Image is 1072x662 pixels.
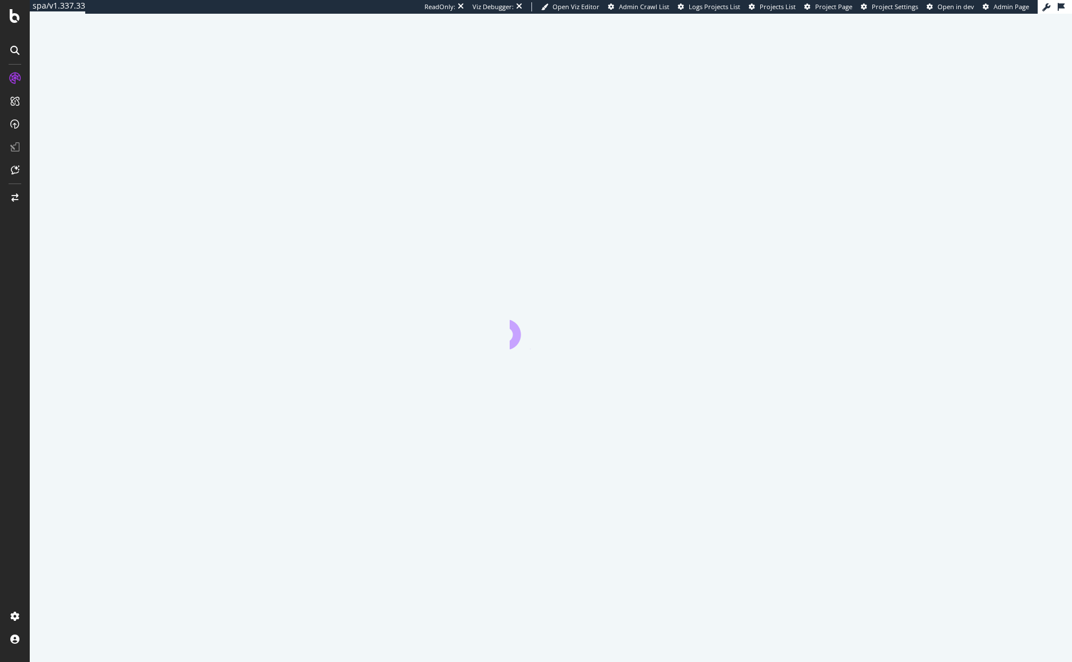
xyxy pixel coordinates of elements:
div: ReadOnly: [424,2,455,11]
span: Project Page [815,2,852,11]
span: Projects List [760,2,796,11]
div: animation [510,308,592,349]
span: Admin Crawl List [619,2,669,11]
a: Admin Crawl List [608,2,669,11]
div: Viz Debugger: [473,2,514,11]
a: Project Page [804,2,852,11]
a: Admin Page [983,2,1029,11]
span: Project Settings [872,2,918,11]
a: Logs Projects List [678,2,740,11]
span: Open Viz Editor [553,2,599,11]
span: Logs Projects List [689,2,740,11]
a: Open Viz Editor [541,2,599,11]
a: Project Settings [861,2,918,11]
a: Open in dev [927,2,974,11]
span: Open in dev [938,2,974,11]
a: Projects List [749,2,796,11]
span: Admin Page [994,2,1029,11]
